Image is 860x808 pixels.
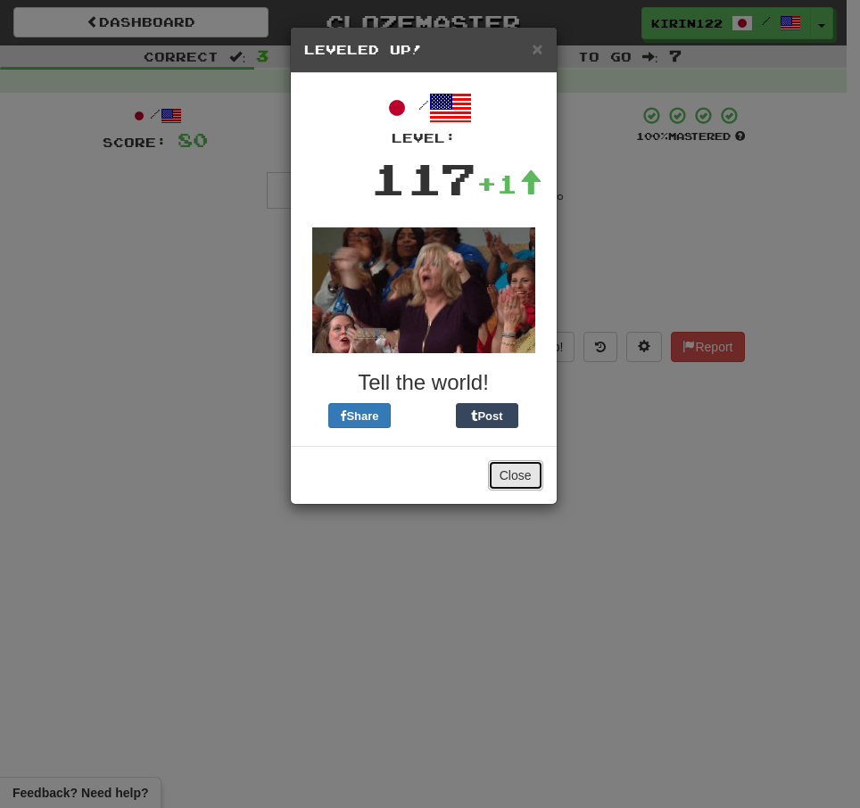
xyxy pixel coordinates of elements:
h5: Leveled Up! [304,41,543,59]
button: Close [532,39,542,58]
div: Level: [304,129,543,147]
h3: Tell the world! [304,371,543,394]
div: / [304,87,543,147]
span: × [532,38,542,59]
button: Share [328,403,391,428]
div: +1 [476,166,542,202]
button: Close [488,460,543,491]
img: happy-lady-c767e5519d6a7a6d241e17537db74d2b6302dbbc2957d4f543dfdf5f6f88f9b5.gif [312,227,535,353]
div: 117 [370,147,476,210]
button: Post [456,403,518,428]
iframe: X Post Button [391,403,456,428]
